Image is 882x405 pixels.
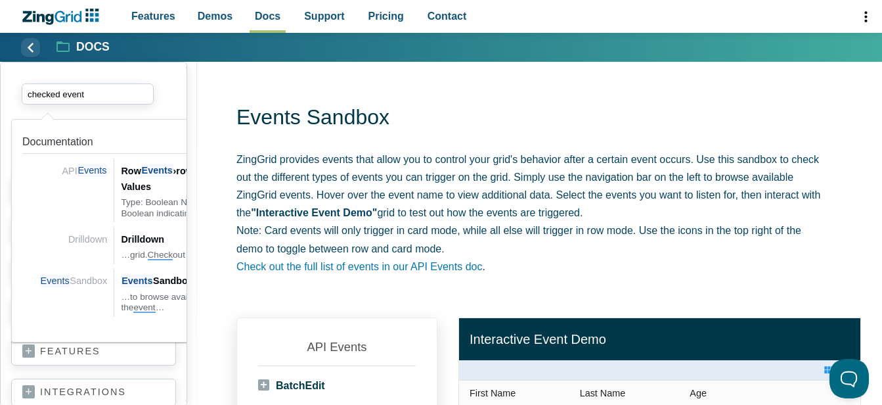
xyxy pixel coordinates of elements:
[133,302,155,313] span: event
[690,388,707,398] span: Age
[251,207,377,218] strong: "Interactive Event Demo"
[236,151,827,275] p: ZingGrid provides events that allow you to control your grid's behavior after a certain event occ...
[121,163,328,195] div: Row row:select Important Return Values
[121,275,153,287] span: Events
[470,388,516,398] span: First Name
[22,345,165,358] a: features
[22,136,93,147] span: Documentation
[198,7,232,25] span: Demos
[822,364,835,377] zg-button: layoutcard
[121,197,328,219] div: Type: Boolean Name: ZGData. Description: Boolean indicating if…
[148,250,173,260] span: Check
[121,231,328,247] div: Drilldown
[40,275,70,287] span: Events
[22,83,154,105] input: search input
[62,164,108,177] span: API
[428,7,467,25] span: Contact
[76,41,110,53] strong: Docs
[17,264,334,317] a: Link to the result
[236,104,827,133] h1: Events Sandbox
[258,377,325,394] label: BatchEdit
[470,328,850,350] div: Interactive Event Demo
[829,359,869,398] iframe: Toggle Customer Support
[121,273,328,289] div: Sandbox
[21,9,106,25] a: ZingChart Logo. Click to return to the homepage
[17,125,334,222] a: Link to the result
[580,388,626,398] span: Last Name
[304,7,344,25] span: Support
[141,164,173,177] span: Events
[236,261,482,272] a: Check out the full list of events in our API Events doc
[40,275,107,287] span: Sandbox
[121,292,328,314] div: …to browse available ZingGrid . Hover over the …
[173,166,177,176] span: ›
[22,386,165,399] a: integrations
[77,164,107,177] span: Events
[131,7,175,25] span: Features
[255,7,280,25] span: Docs
[68,234,107,245] span: Drilldown
[17,222,334,264] a: Link to the result
[57,39,110,55] a: Docs
[368,7,404,25] span: Pricing
[121,250,328,260] div: …grid. out the entire list of API here …
[258,339,416,366] h3: API Events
